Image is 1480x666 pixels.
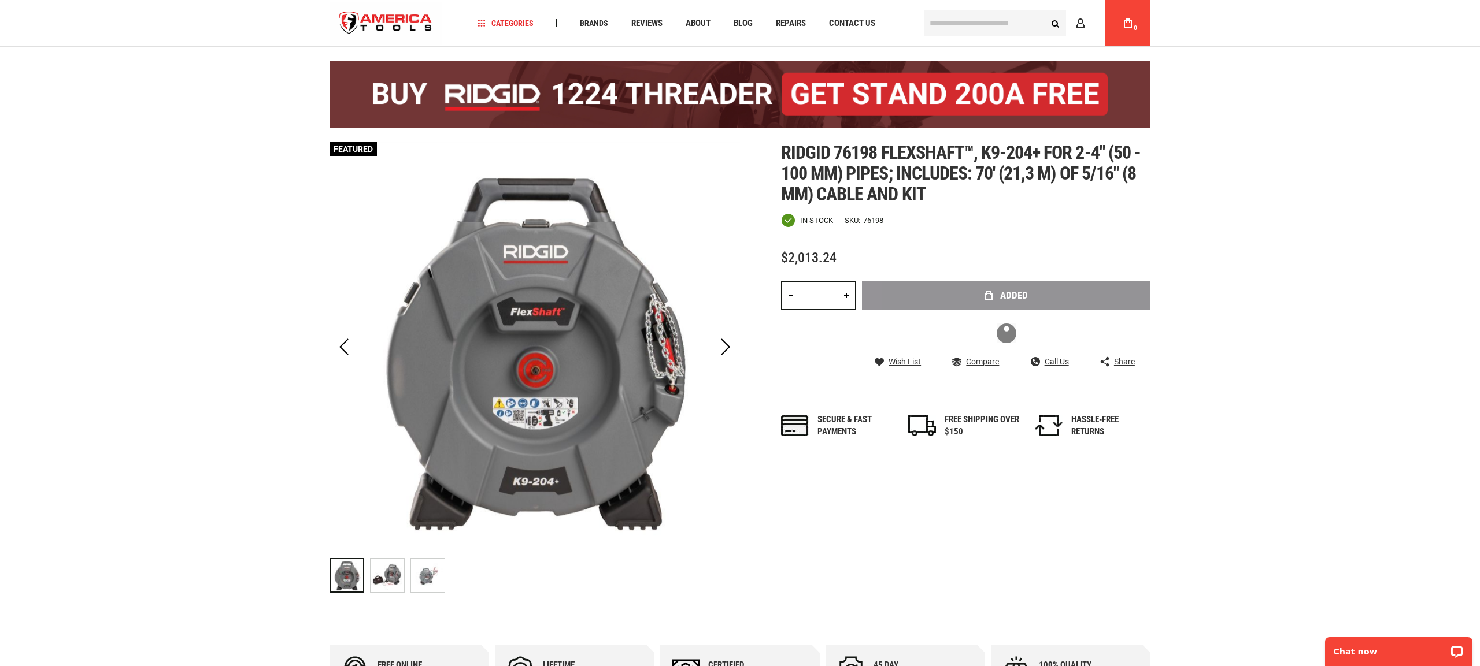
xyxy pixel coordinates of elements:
[1031,356,1069,367] a: Call Us
[330,2,442,45] img: America Tools
[781,415,809,436] img: payments
[781,250,837,266] span: $2,013.24
[330,142,358,552] div: Previous
[686,19,711,28] span: About
[371,559,404,592] img: RIDGID 76198 FLEXSHAFT™, K9-204+ FOR 2-4" (50 - 100 MM) PIPES; INCLUDES: 70' (21,3 M) OF 5/16" (8...
[580,19,608,27] span: Brands
[1114,358,1135,366] span: Share
[728,16,758,31] a: Blog
[829,19,875,28] span: Contact Us
[875,356,921,367] a: Wish List
[824,16,880,31] a: Contact Us
[771,16,811,31] a: Repairs
[908,415,936,436] img: shipping
[1044,12,1066,34] button: Search
[330,552,370,598] div: RIDGID 76198 FLEXSHAFT™, K9-204+ FOR 2-4" (50 - 100 MM) PIPES; INCLUDES: 70' (21,3 M) OF 5/16" (8...
[966,358,999,366] span: Compare
[781,142,1141,205] span: Ridgid 76198 flexshaft™, k9-204+ for 2-4" (50 - 100 mm) pipes; includes: 70' (21,3 m) of 5/16" (8...
[330,2,442,45] a: store logo
[776,19,806,28] span: Repairs
[575,16,613,31] a: Brands
[734,19,753,28] span: Blog
[1071,414,1146,438] div: HASSLE-FREE RETURNS
[473,16,539,31] a: Categories
[411,559,445,592] img: RIDGID 76198 FLEXSHAFT™, K9-204+ FOR 2-4" (50 - 100 MM) PIPES; INCLUDES: 70' (21,3 M) OF 5/16" (8...
[680,16,716,31] a: About
[889,358,921,366] span: Wish List
[952,356,999,367] a: Compare
[330,142,740,552] img: RIDGID 76198 FLEXSHAFT™, K9-204+ FOR 2-4" (50 - 100 MM) PIPES; INCLUDES: 70' (21,3 M) OF 5/16" (8...
[711,142,740,552] div: Next
[478,19,534,27] span: Categories
[863,217,883,224] div: 76198
[781,213,833,228] div: Availability
[845,217,863,224] strong: SKU
[1045,358,1069,366] span: Call Us
[800,217,833,224] span: In stock
[330,61,1150,128] img: BOGO: Buy the RIDGID® 1224 Threader (26092), get the 92467 200A Stand FREE!
[370,552,410,598] div: RIDGID 76198 FLEXSHAFT™, K9-204+ FOR 2-4" (50 - 100 MM) PIPES; INCLUDES: 70' (21,3 M) OF 5/16" (8...
[1318,630,1480,666] iframe: LiveChat chat widget
[817,414,893,438] div: Secure & fast payments
[410,552,445,598] div: RIDGID 76198 FLEXSHAFT™, K9-204+ FOR 2-4" (50 - 100 MM) PIPES; INCLUDES: 70' (21,3 M) OF 5/16" (8...
[626,16,668,31] a: Reviews
[945,414,1020,438] div: FREE SHIPPING OVER $150
[1134,25,1137,31] span: 0
[1035,415,1063,436] img: returns
[631,19,663,28] span: Reviews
